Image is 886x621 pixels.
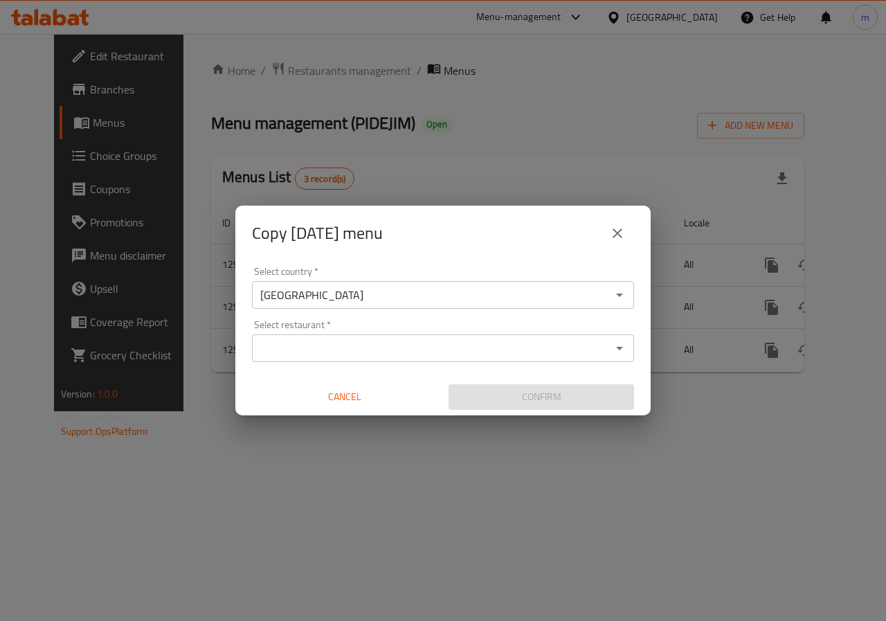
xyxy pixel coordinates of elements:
span: Cancel [257,388,432,406]
button: Open [610,339,629,358]
button: close [601,217,634,250]
button: Open [610,285,629,305]
h2: Copy [DATE] menu [252,222,383,244]
button: Cancel [252,384,437,410]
